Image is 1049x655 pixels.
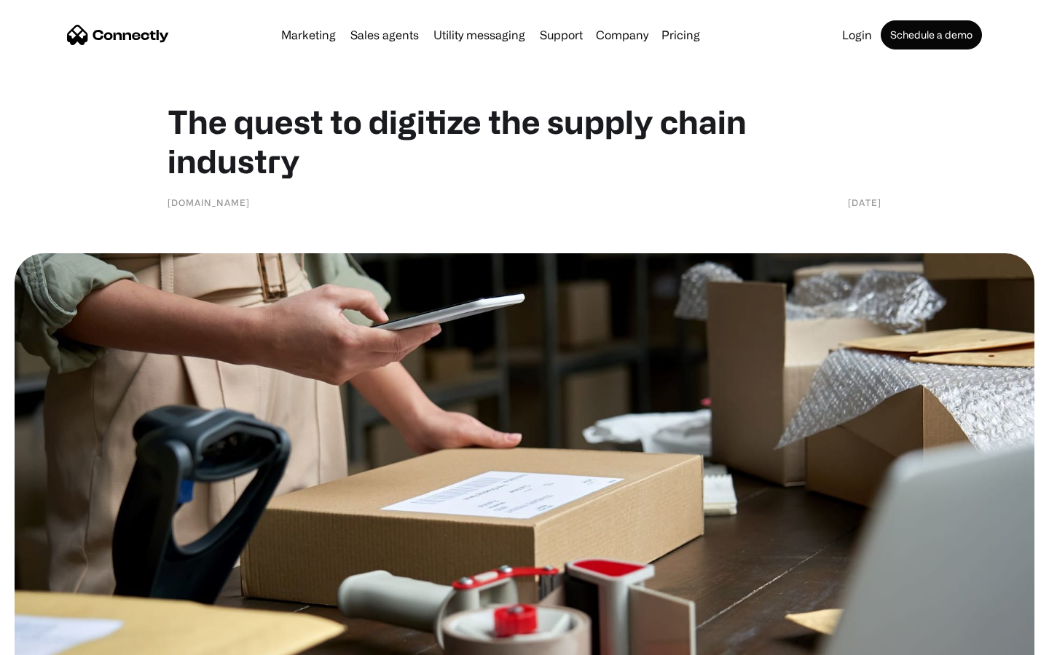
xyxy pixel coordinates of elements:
[15,630,87,650] aside: Language selected: English
[168,102,881,180] h1: The quest to digitize the supply chain industry
[534,29,589,41] a: Support
[656,29,706,41] a: Pricing
[168,195,250,210] div: [DOMAIN_NAME]
[836,29,878,41] a: Login
[596,25,648,45] div: Company
[29,630,87,650] ul: Language list
[881,20,982,49] a: Schedule a demo
[428,29,531,41] a: Utility messaging
[345,29,425,41] a: Sales agents
[848,195,881,210] div: [DATE]
[275,29,342,41] a: Marketing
